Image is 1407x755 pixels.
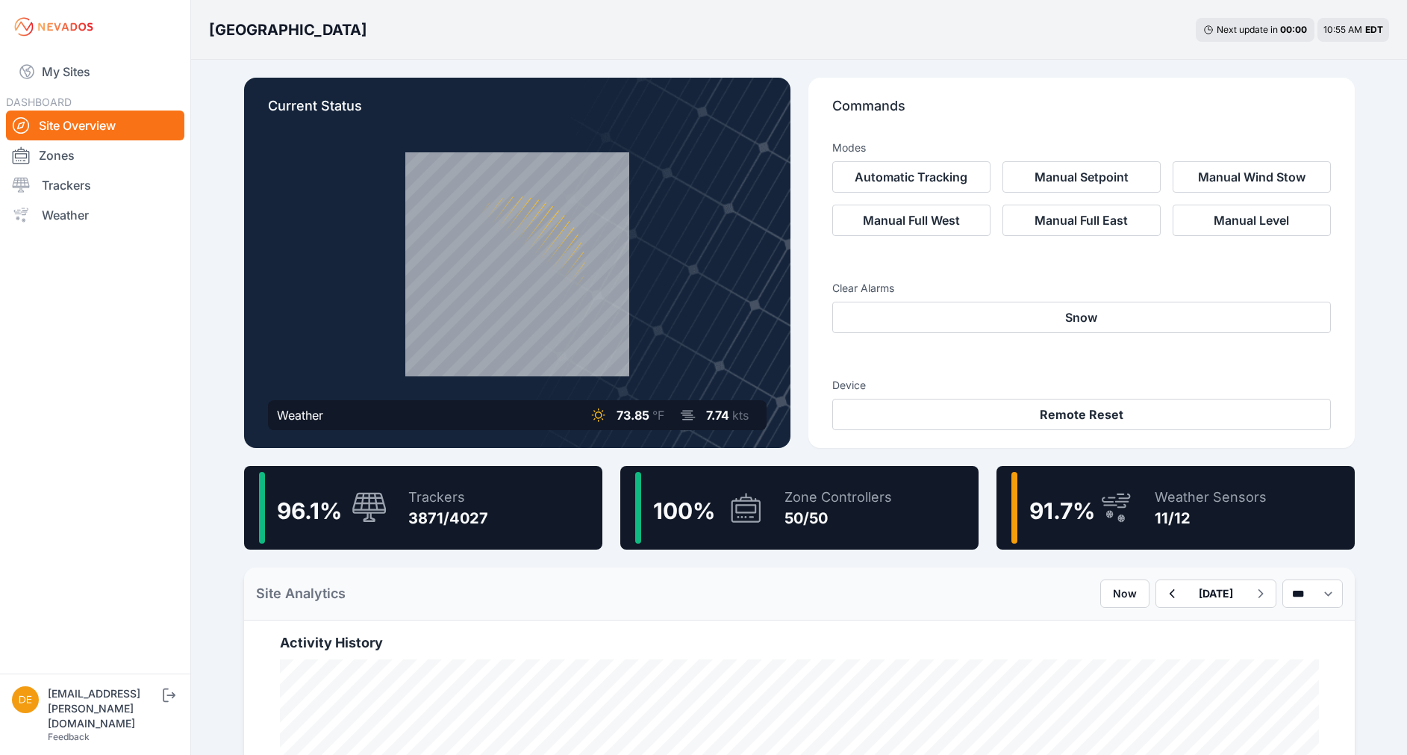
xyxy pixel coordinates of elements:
button: Manual Setpoint [1002,161,1161,193]
span: EDT [1365,24,1383,35]
button: Manual Wind Stow [1173,161,1331,193]
div: Weather Sensors [1155,487,1267,508]
span: 96.1 % [277,497,342,524]
button: Now [1100,580,1149,608]
nav: Breadcrumb [209,10,367,49]
span: kts [732,408,749,423]
span: DASHBOARD [6,96,72,108]
div: 3871/4027 [408,508,488,529]
div: Zone Controllers [784,487,892,508]
a: Trackers [6,170,184,200]
button: Manual Full East [1002,205,1161,236]
h3: Device [832,378,1331,393]
h2: Site Analytics [256,583,346,604]
div: 50/50 [784,508,892,529]
p: Commands [832,96,1331,128]
h3: Modes [832,140,866,155]
a: 100%Zone Controllers50/50 [620,466,979,550]
div: Trackers [408,487,488,508]
span: 91.7 % [1029,497,1095,524]
span: Next update in [1217,24,1278,35]
span: 100 % [653,497,715,524]
button: Manual Level [1173,205,1331,236]
div: 11/12 [1155,508,1267,529]
span: 10:55 AM [1323,24,1362,35]
h2: Activity History [280,633,1319,653]
div: 00 : 00 [1280,24,1307,36]
a: 96.1%Trackers3871/4027 [244,466,602,550]
div: Weather [277,406,323,424]
button: Remote Reset [832,399,1331,430]
h3: Clear Alarms [832,281,1331,296]
button: Manual Full West [832,205,990,236]
a: Site Overview [6,111,184,140]
img: devin.martin@nevados.solar [12,686,39,713]
button: Snow [832,302,1331,333]
button: Automatic Tracking [832,161,990,193]
a: Weather [6,200,184,230]
a: My Sites [6,54,184,90]
span: °F [652,408,664,423]
a: Feedback [48,731,90,742]
img: Nevados [12,15,96,39]
button: [DATE] [1187,580,1245,607]
span: 7.74 [706,408,729,423]
a: Zones [6,140,184,170]
div: [EMAIL_ADDRESS][PERSON_NAME][DOMAIN_NAME] [48,686,160,731]
a: 91.7%Weather Sensors11/12 [996,466,1355,550]
span: 73.85 [617,408,649,423]
h3: [GEOGRAPHIC_DATA] [209,19,367,40]
p: Current Status [268,96,767,128]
